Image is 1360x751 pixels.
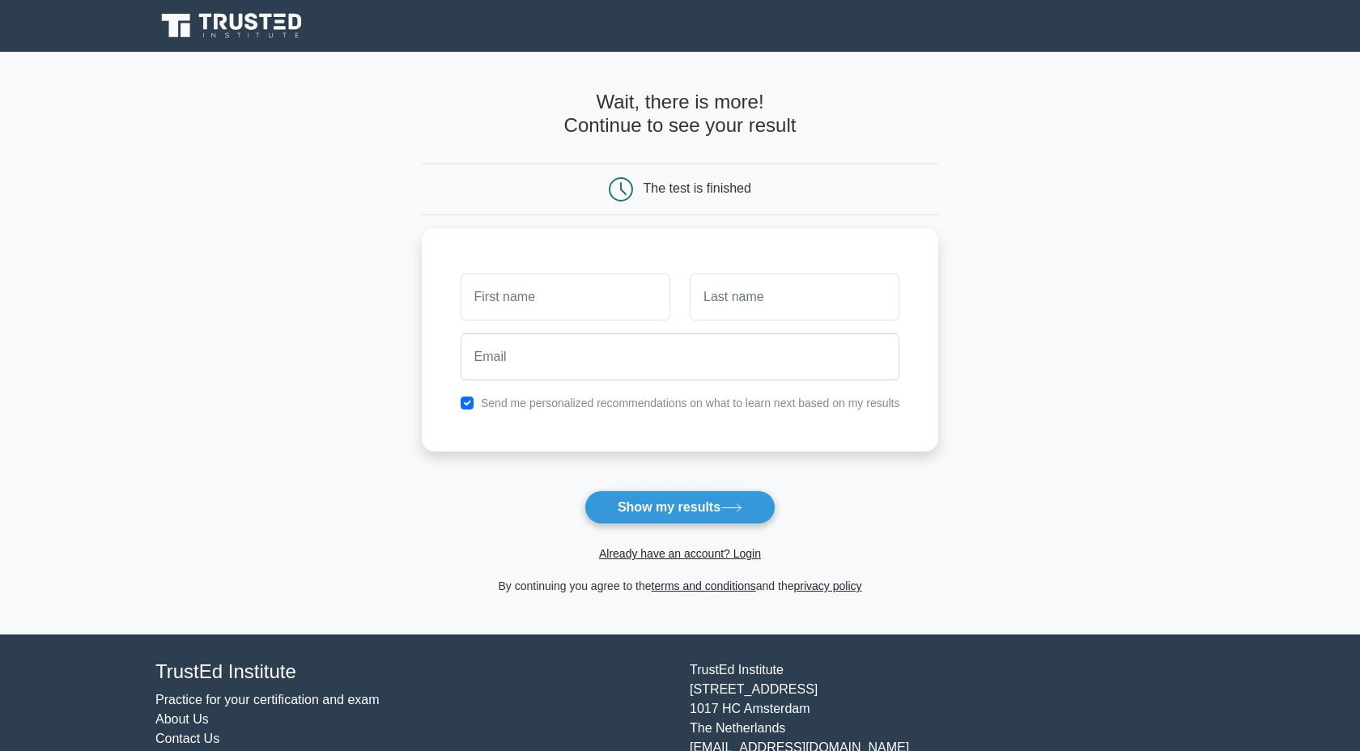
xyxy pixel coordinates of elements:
div: By continuing you agree to the and the [412,576,949,596]
a: terms and conditions [652,579,756,592]
a: Practice for your certification and exam [155,693,380,706]
h4: Wait, there is more! Continue to see your result [422,91,939,138]
a: About Us [155,712,209,726]
a: privacy policy [794,579,862,592]
h4: TrustEd Institute [155,660,670,684]
input: Last name [690,274,899,320]
div: The test is finished [644,181,751,195]
a: Already have an account? Login [599,547,761,560]
input: Email [461,333,900,380]
button: Show my results [584,490,776,524]
input: First name [461,274,670,320]
a: Contact Us [155,732,219,745]
label: Send me personalized recommendations on what to learn next based on my results [481,397,900,409]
